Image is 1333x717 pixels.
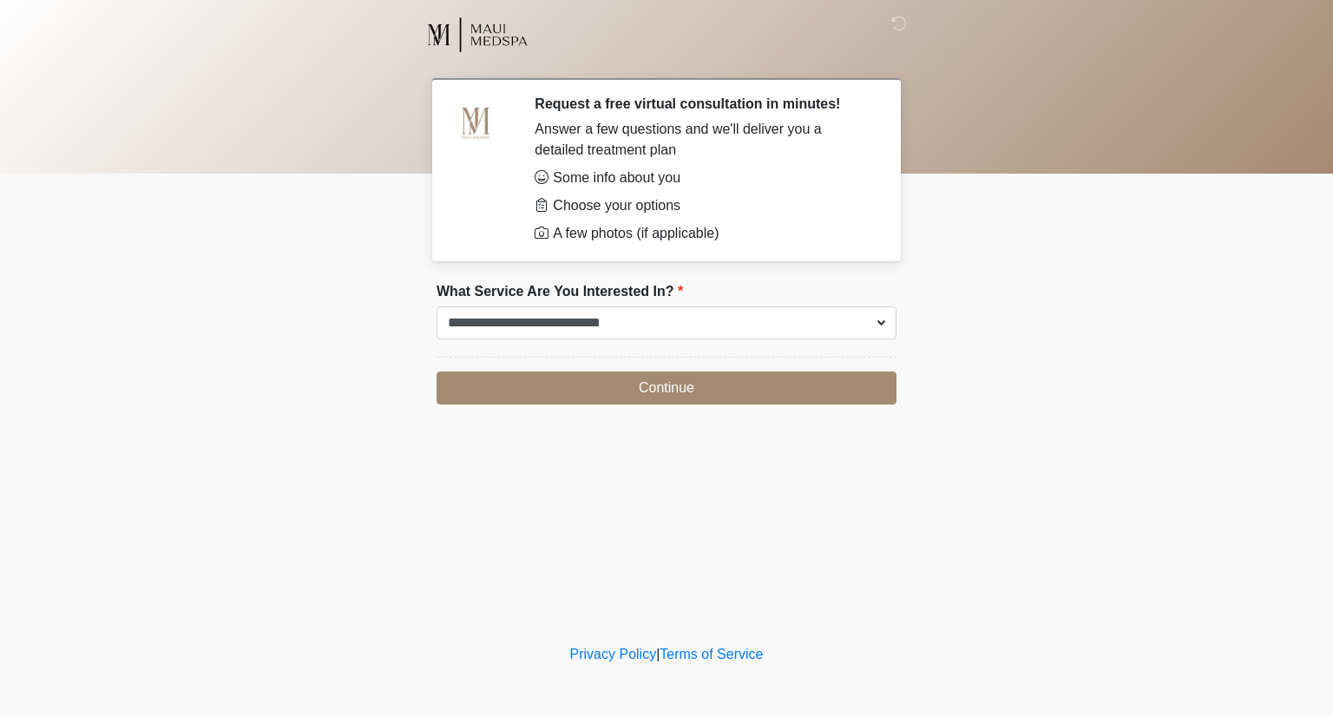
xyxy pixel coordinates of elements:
label: What Service Are You Interested In? [437,281,683,302]
div: Answer a few questions and we'll deliver you a detailed treatment plan [535,119,870,161]
img: Agent Avatar [450,95,502,148]
h2: Request a free virtual consultation in minutes! [535,95,870,112]
button: Continue [437,372,896,405]
li: Some info about you [535,168,870,188]
a: Privacy Policy [570,647,657,661]
li: A few photos (if applicable) [535,223,870,244]
a: Terms of Service [660,647,763,661]
a: | [656,647,660,661]
li: Choose your options [535,195,870,216]
img: Maui MedSpa Logo [419,13,535,56]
